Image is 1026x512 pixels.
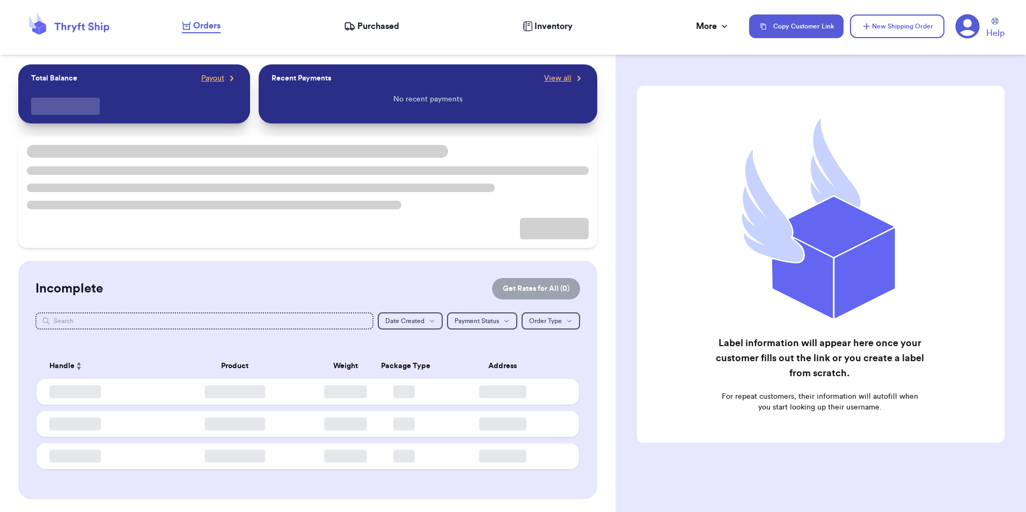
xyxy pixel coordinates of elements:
[193,19,221,32] span: Orders
[385,318,424,324] span: Date Created
[375,353,433,379] th: Package Type
[696,20,730,33] div: More
[492,278,580,299] button: Get Rates for All (0)
[201,73,237,84] a: Payout
[850,14,944,38] button: New Shipping Order
[31,73,77,84] p: Total Balance
[523,20,573,33] a: Inventory
[378,312,443,330] button: Date Created
[344,20,399,33] a: Purchased
[182,19,221,33] a: Orders
[35,280,103,297] h2: Incomplete
[35,312,373,330] input: Search
[153,353,317,379] th: Product
[317,353,375,379] th: Weight
[272,73,331,84] p: Recent Payments
[749,14,844,38] button: Copy Customer Link
[544,73,584,84] a: View all
[534,20,573,33] span: Inventory
[715,391,924,413] p: For repeat customers, their information will autofill when you start looking up their username.
[715,335,924,381] h2: Label information will appear here once your customer fills out the link or you create a label fr...
[201,73,224,84] span: Payout
[986,27,1005,40] span: Help
[393,94,463,105] p: No recent payments
[544,73,571,84] span: View all
[357,20,399,33] span: Purchased
[75,360,83,372] button: Sort ascending
[447,312,517,330] button: Payment Status
[433,353,579,379] th: Address
[49,361,75,372] span: Handle
[455,318,499,324] span: Payment Status
[986,18,1005,40] a: Help
[529,318,562,324] span: Order Type
[522,312,580,330] button: Order Type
